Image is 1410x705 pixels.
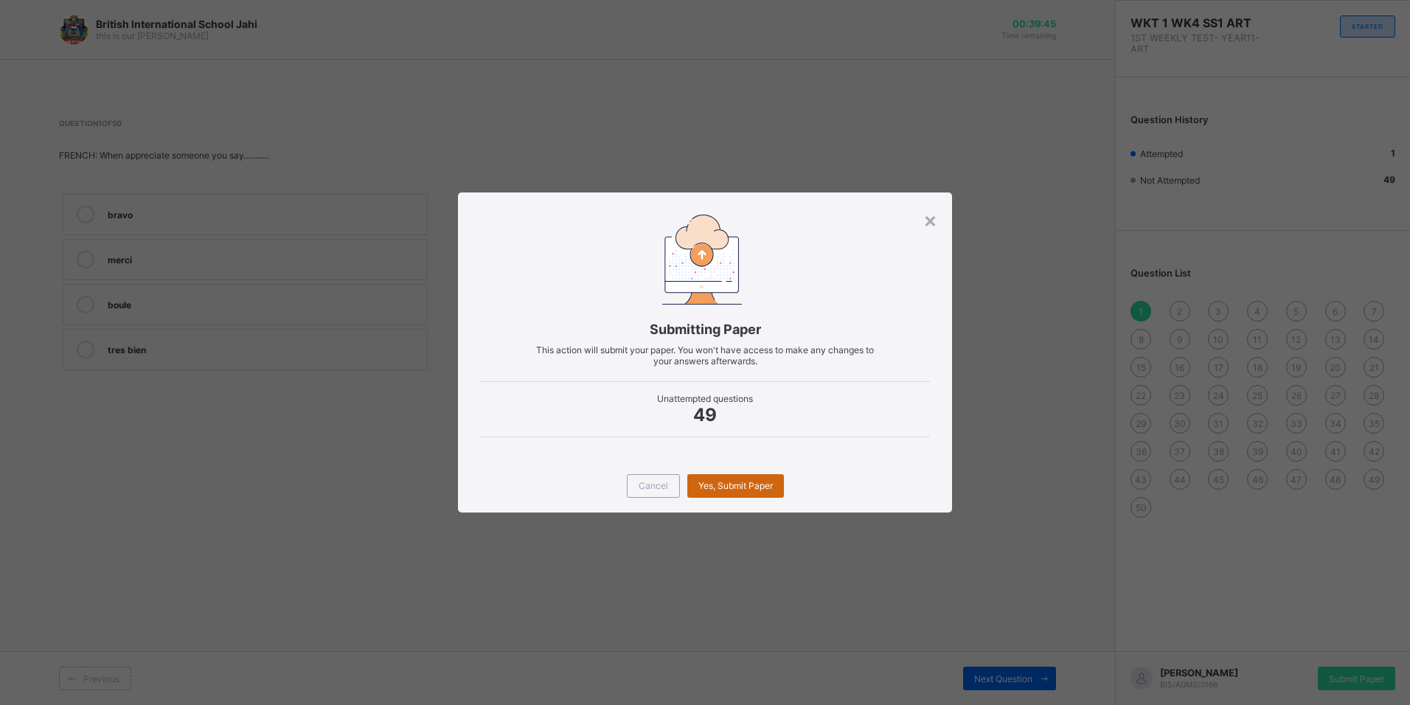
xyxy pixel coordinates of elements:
span: 49 [480,404,929,426]
span: Submitting Paper [480,322,929,337]
span: This action will submit your paper. You won't have access to make any changes to your answers aft... [536,344,874,367]
span: Yes, Submit Paper [698,480,773,491]
div: × [923,207,937,232]
span: Unattempted questions [480,393,929,404]
span: Cancel [639,480,668,491]
img: submitting-paper.7509aad6ec86be490e328e6d2a33d40a.svg [662,215,742,304]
